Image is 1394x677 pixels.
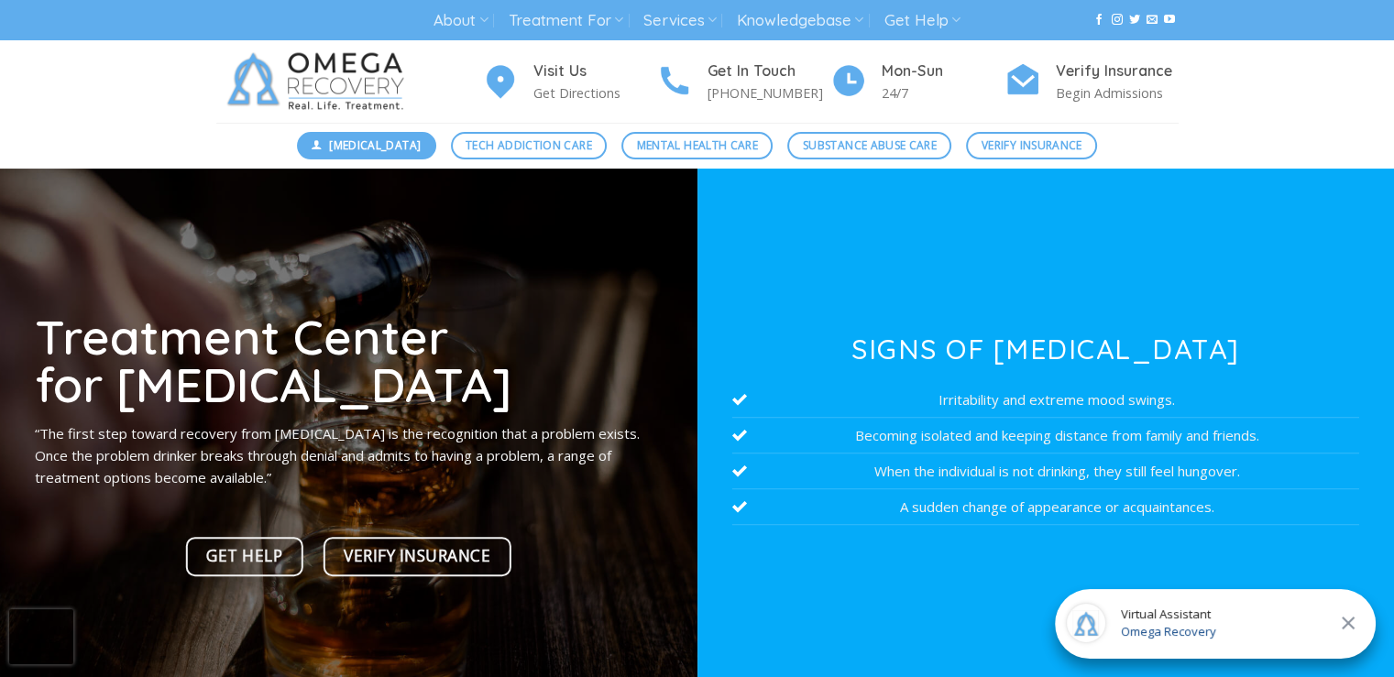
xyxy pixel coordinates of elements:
[982,136,1082,154] span: Verify Insurance
[732,382,1359,418] li: Irritability and extreme mood swings.
[803,136,937,154] span: Substance Abuse Care
[966,132,1097,159] a: Verify Insurance
[732,489,1359,525] li: A sudden change of appearance or acquaintances.
[732,453,1359,489] li: When the individual is not drinking, they still feel hungover.
[1093,14,1104,27] a: Follow on Facebook
[216,40,423,123] img: Omega Recovery
[708,60,830,83] h4: Get In Touch
[329,136,421,154] span: [MEDICAL_DATA]
[466,136,592,154] span: Tech Addiction Care
[533,82,656,104] p: Get Directions
[882,60,1004,83] h4: Mon-Sun
[1056,82,1179,104] p: Begin Admissions
[533,60,656,83] h4: Visit Us
[1004,60,1179,104] a: Verify Insurance Begin Admissions
[737,4,863,38] a: Knowledgebase
[344,543,490,569] span: Verify Insurance
[186,537,304,576] a: Get Help
[1164,14,1175,27] a: Follow on YouTube
[206,543,282,569] span: Get Help
[643,4,716,38] a: Services
[621,132,773,159] a: Mental Health Care
[882,82,1004,104] p: 24/7
[732,418,1359,453] li: Becoming isolated and keeping distance from family and friends.
[787,132,951,159] a: Substance Abuse Care
[9,609,73,664] iframe: reCAPTCHA
[708,82,830,104] p: [PHONE_NUMBER]
[482,60,656,104] a: Visit Us Get Directions
[1147,14,1158,27] a: Send us an email
[323,537,511,576] a: Verify Insurance
[637,136,758,154] span: Mental Health Care
[297,132,436,159] a: [MEDICAL_DATA]
[1129,14,1140,27] a: Follow on Twitter
[509,4,623,38] a: Treatment For
[35,312,662,409] h1: Treatment Center for [MEDICAL_DATA]
[1056,60,1179,83] h4: Verify Insurance
[1111,14,1122,27] a: Follow on Instagram
[656,60,830,104] a: Get In Touch [PHONE_NUMBER]
[451,132,608,159] a: Tech Addiction Care
[732,335,1359,363] h3: Signs of [MEDICAL_DATA]
[884,4,960,38] a: Get Help
[35,422,662,488] p: “The first step toward recovery from [MEDICAL_DATA] is the recognition that a problem exists. Onc...
[434,4,488,38] a: About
